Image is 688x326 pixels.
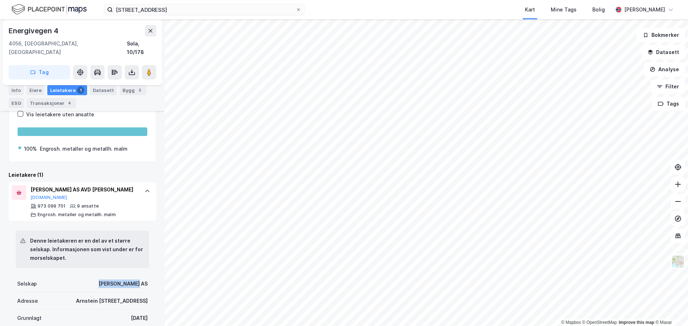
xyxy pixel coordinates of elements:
button: Filter [651,79,685,94]
img: Z [671,255,685,268]
div: Mine Tags [551,5,577,14]
div: Arnstein [STREET_ADDRESS] [76,297,148,305]
iframe: Chat Widget [652,292,688,326]
div: Leietakere (1) [9,171,156,179]
div: Grunnlagt [17,314,42,322]
button: [DOMAIN_NAME] [30,195,67,200]
div: [PERSON_NAME] [624,5,665,14]
div: [PERSON_NAME] AS AVD [PERSON_NAME] [30,185,137,194]
div: Datasett [90,85,117,95]
div: 973 099 701 [38,203,66,209]
div: Bolig [592,5,605,14]
div: Kart [525,5,535,14]
div: Selskap [17,279,37,288]
div: 4056, [GEOGRAPHIC_DATA], [GEOGRAPHIC_DATA] [9,39,127,57]
button: Tags [652,97,685,111]
div: 9 ansatte [77,203,99,209]
div: Energivegen 4 [9,25,59,37]
a: Improve this map [619,320,654,325]
button: Bokmerker [637,28,685,42]
div: Engrosh. metaller og metallh. malm [40,145,128,153]
div: 3 [136,87,143,94]
div: Eiere [27,85,44,95]
div: Leietakere [47,85,87,95]
div: ESG [9,98,24,108]
div: Kontrollprogram for chat [652,292,688,326]
div: Denne leietakeren er en del av et større selskap. Informasjonen som vist under er for morselskapet. [30,237,143,262]
input: Søk på adresse, matrikkel, gårdeiere, leietakere eller personer [113,4,296,15]
div: 1 [77,87,84,94]
div: 100% [24,145,37,153]
a: OpenStreetMap [582,320,617,325]
div: Vis leietakere uten ansatte [26,110,94,119]
div: [DATE] [131,314,148,322]
a: Mapbox [561,320,581,325]
button: Analyse [644,62,685,77]
div: Engrosh. metaller og metallh. malm [38,212,116,218]
div: Bygg [120,85,146,95]
img: logo.f888ab2527a4732fd821a326f86c7f29.svg [11,3,87,16]
button: Datasett [641,45,685,59]
div: 4 [66,99,73,107]
div: Sola, 10/178 [127,39,156,57]
div: Transaksjoner [27,98,76,108]
div: Info [9,85,24,95]
div: Adresse [17,297,38,305]
button: Tag [9,65,70,79]
div: [PERSON_NAME] AS [99,279,148,288]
